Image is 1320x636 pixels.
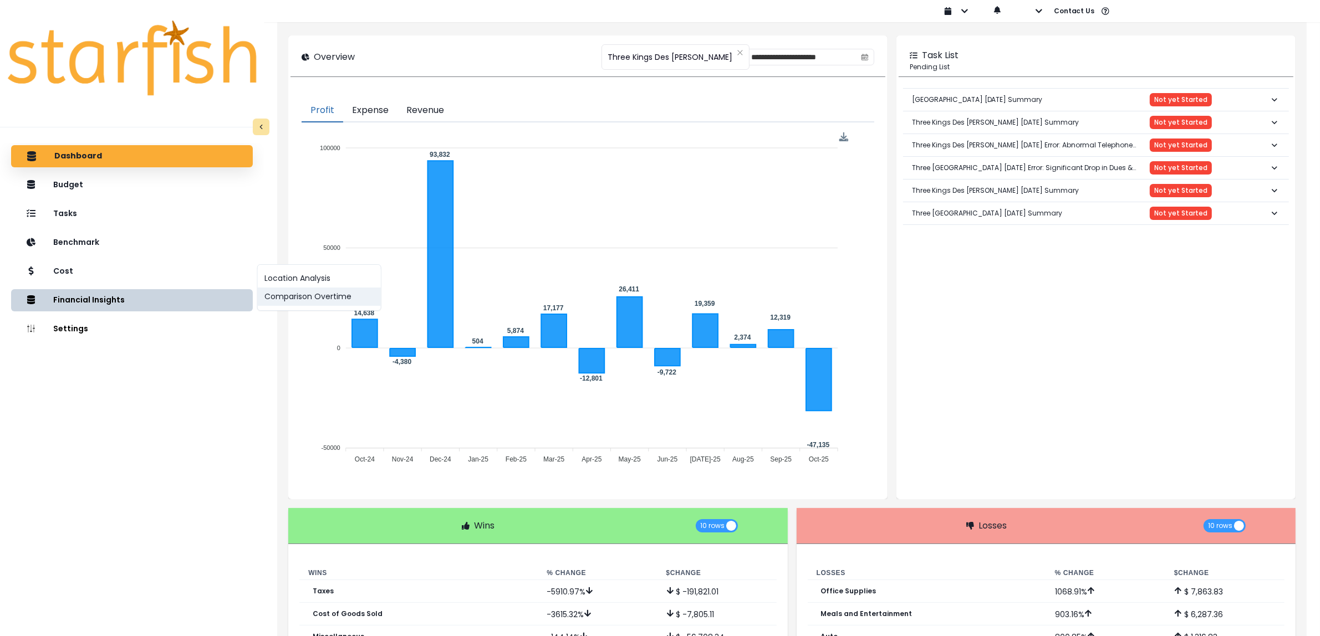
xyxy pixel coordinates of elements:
svg: calendar [861,53,869,61]
button: Three [GEOGRAPHIC_DATA] [DATE] SummaryNot yet Started [903,202,1289,224]
button: Three Kings Des [PERSON_NAME] [DATE] Error: Abnormal Telephone ExpenseNot yet Started [903,134,1289,156]
span: Three Kings Des [PERSON_NAME] [608,45,732,69]
button: Three [GEOGRAPHIC_DATA] [DATE] Error: Significant Drop in Dues & SubscriptionsNot yet Started [903,157,1289,179]
button: Clear [737,47,743,58]
p: Benchmark [53,238,99,247]
span: Not yet Started [1154,209,1207,217]
button: Cost [11,260,253,283]
p: Three Kings Des [PERSON_NAME] [DATE] Summary [912,177,1079,204]
p: Cost of Goods Sold [313,610,383,618]
span: Not yet Started [1154,119,1207,126]
button: [GEOGRAPHIC_DATA] [DATE] SummaryNot yet Started [903,89,1289,111]
td: -3615.32 % [538,603,657,625]
p: [GEOGRAPHIC_DATA] [DATE] Summary [912,86,1043,114]
tspan: Nov-24 [392,455,414,463]
tspan: Jun-25 [658,455,678,463]
button: Dashboard [11,145,253,167]
p: Budget [53,180,83,189]
p: Losses [978,519,1007,532]
td: $ 7,863.83 [1165,580,1285,603]
td: 1068.91 % [1046,580,1165,603]
tspan: 50000 [323,244,340,251]
div: Menu [839,132,849,142]
button: Three Kings Des [PERSON_NAME] [DATE] SummaryNot yet Started [903,179,1289,202]
p: Three Kings Des [PERSON_NAME] [DATE] Summary [912,109,1079,136]
span: Not yet Started [1154,164,1207,172]
button: Budget [11,174,253,196]
p: Three [GEOGRAPHIC_DATA] [DATE] Summary [912,199,1063,227]
tspan: Feb-25 [506,455,527,463]
img: Download Profit [839,132,849,142]
th: $ Change [1165,566,1285,580]
tspan: May-25 [619,455,641,463]
span: Not yet Started [1154,96,1207,104]
th: % Change [1046,566,1165,580]
tspan: -50000 [322,445,340,452]
p: Tasks [53,209,77,218]
button: Expense [343,99,397,122]
tspan: Mar-25 [544,455,565,463]
p: Cost [53,266,73,276]
p: Task List [922,49,959,62]
button: Location Analysis [258,269,381,288]
tspan: Aug-25 [733,455,755,463]
p: Three [GEOGRAPHIC_DATA] [DATE] Error: Significant Drop in Dues & Subscriptions [912,154,1150,182]
th: Losses [808,566,1046,580]
span: 10 rows [1208,519,1232,532]
td: $ -7,805.11 [658,603,777,625]
button: Tasks [11,203,253,225]
p: Three Kings Des [PERSON_NAME] [DATE] Error: Abnormal Telephone Expense [912,131,1150,159]
th: % Change [538,566,657,580]
svg: close [737,49,743,56]
button: Financial Insights [11,289,253,311]
button: Revenue [397,99,453,122]
tspan: Sep-25 [771,455,792,463]
tspan: Apr-25 [582,455,602,463]
tspan: Oct-24 [355,455,375,463]
p: Office Supplies [821,587,876,595]
button: Profit [302,99,343,122]
td: $ 6,287.36 [1165,603,1285,625]
tspan: Dec-24 [430,455,451,463]
td: 903.16 % [1046,603,1165,625]
p: Meals and Entertainment [821,610,913,618]
button: Three Kings Des [PERSON_NAME] [DATE] SummaryNot yet Started [903,111,1289,134]
th: $ Change [658,566,777,580]
span: 10 rows [700,519,725,532]
tspan: 0 [337,345,340,351]
tspan: [DATE]-25 [690,455,721,463]
p: Overview [314,50,355,64]
button: Benchmark [11,232,253,254]
tspan: Jan-25 [468,455,489,463]
p: Dashboard [54,151,102,161]
tspan: 100000 [320,145,340,151]
td: $ -191,821.01 [658,580,777,603]
span: Not yet Started [1154,141,1207,149]
th: Wins [299,566,538,580]
p: Taxes [313,587,334,595]
p: Pending List [910,62,1282,72]
td: -5910.97 % [538,580,657,603]
span: Not yet Started [1154,187,1207,194]
button: Settings [11,318,253,340]
button: Comparison Overtime [258,288,381,306]
tspan: Oct-25 [809,455,829,463]
p: Wins [474,519,495,532]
